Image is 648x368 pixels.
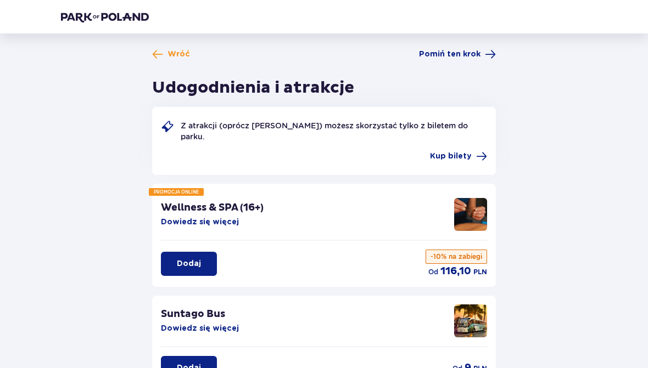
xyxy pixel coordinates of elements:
h1: Udogodnienia i atrakcje [152,77,354,98]
span: Wróć [167,48,190,59]
p: -10% na zabiegi [426,249,487,263]
button: Dowiedz się więcej [161,216,239,227]
p: Dodaj [177,258,201,269]
button: Dowiedz się więcej [161,322,239,333]
button: Dodaj [161,251,217,275]
p: PLN [473,267,487,276]
p: 116,10 [440,264,471,278]
p: Wellness & SPA (16+) [161,201,264,214]
img: Park of Poland logo [61,11,149,22]
div: PROMOCJA ONLINE [149,188,204,195]
img: attraction [454,197,487,230]
a: Pomiń ten krok [419,48,496,59]
a: Kup bilety [430,150,487,161]
span: Kup bilety [430,150,472,161]
span: Pomiń ten krok [419,48,481,59]
p: Suntago Bus [161,307,225,320]
p: Z atrakcji (oprócz [PERSON_NAME]) możesz skorzystać tylko z biletem do parku. [181,120,487,141]
p: od [428,267,438,276]
a: Wróć [152,48,190,59]
img: attraction [454,304,487,337]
